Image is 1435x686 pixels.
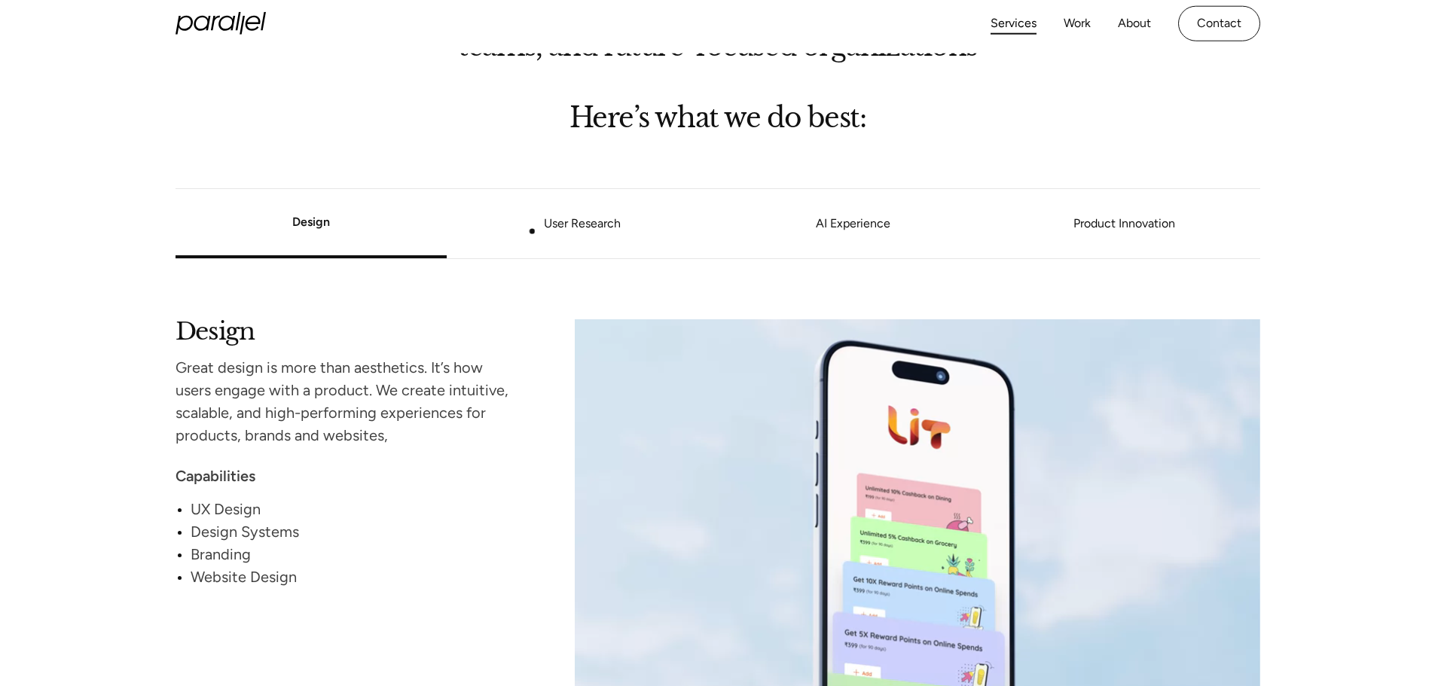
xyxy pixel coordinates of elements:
div: Capabilities [176,465,518,487]
div: Branding [191,543,518,566]
a: Services [991,13,1037,35]
a: Product Innovation [989,219,1260,228]
a: Design [292,215,330,229]
div: Great design is more than aesthetics. It’s how users engage with a product. We create intuitive, ... [176,356,518,447]
a: AI Experience [718,219,989,228]
a: About [1118,13,1151,35]
h2: Here’s what we do best: [424,105,1012,129]
a: home [176,12,266,35]
h2: Design [176,319,518,340]
div: UX Design [191,498,518,520]
div: Design Systems [191,520,518,543]
a: Contact [1178,6,1260,41]
a: Work [1064,13,1091,35]
a: User Research [447,219,718,228]
div: Website Design [191,566,518,588]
